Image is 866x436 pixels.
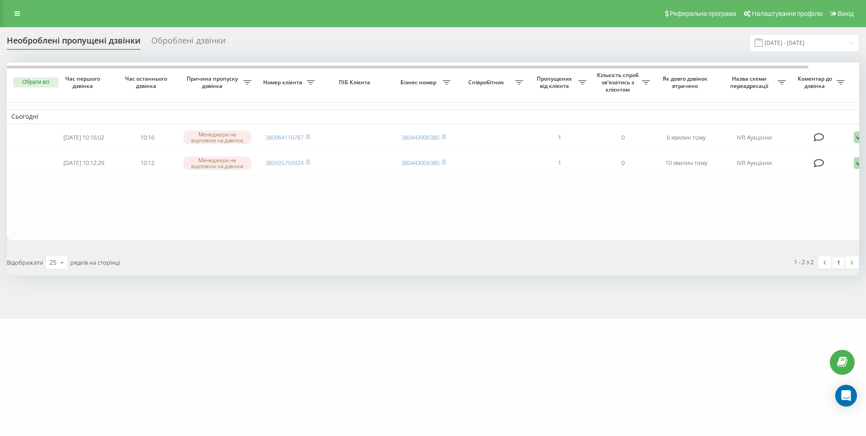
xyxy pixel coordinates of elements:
[596,72,642,93] span: Кількість спроб зв'язатись з клієнтом
[401,133,439,141] a: 380443906380
[662,75,711,89] span: Як довго дзвінок втрачено
[591,126,654,150] td: 0
[183,131,251,144] div: Менеджери не відповіли на дзвінок
[591,151,654,175] td: 0
[260,79,307,86] span: Номер клієнта
[123,75,172,89] span: Час останнього дзвінка
[532,75,578,89] span: Пропущених від клієнта
[670,10,736,17] span: Реферальна програма
[151,36,226,50] div: Оброблені дзвінки
[718,126,790,150] td: IVR Аукціони
[70,258,120,266] span: рядків на сторінці
[49,258,57,267] div: 25
[752,10,823,17] span: Налаштування профілю
[115,126,179,150] td: 10:16
[265,159,303,167] a: 380505750924
[52,151,115,175] td: [DATE] 10:12:29
[794,257,813,266] div: 1 - 2 з 2
[832,256,845,269] a: 1
[115,151,179,175] td: 10:12
[183,156,251,170] div: Менеджери не відповіли на дзвінок
[265,133,303,141] a: 380964116787
[7,258,43,266] span: Відображати
[795,75,837,89] span: Коментар до дзвінка
[327,79,384,86] span: ПІБ Клієнта
[401,159,439,167] a: 380443906380
[52,126,115,150] td: [DATE] 10:16:02
[528,151,591,175] td: 1
[7,36,140,50] div: Необроблені пропущені дзвінки
[654,126,718,150] td: 6 хвилин тому
[654,151,718,175] td: 10 хвилин тому
[183,75,243,89] span: Причина пропуску дзвінка
[835,385,857,407] div: Open Intercom Messenger
[528,126,591,150] td: 1
[718,151,790,175] td: IVR Аукціони
[59,75,108,89] span: Час першого дзвінка
[460,79,515,86] span: Співробітник
[838,10,854,17] span: Вихід
[13,78,58,87] button: Обрати всі
[722,75,778,89] span: Назва схеми переадресації
[396,79,443,86] span: Бізнес номер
